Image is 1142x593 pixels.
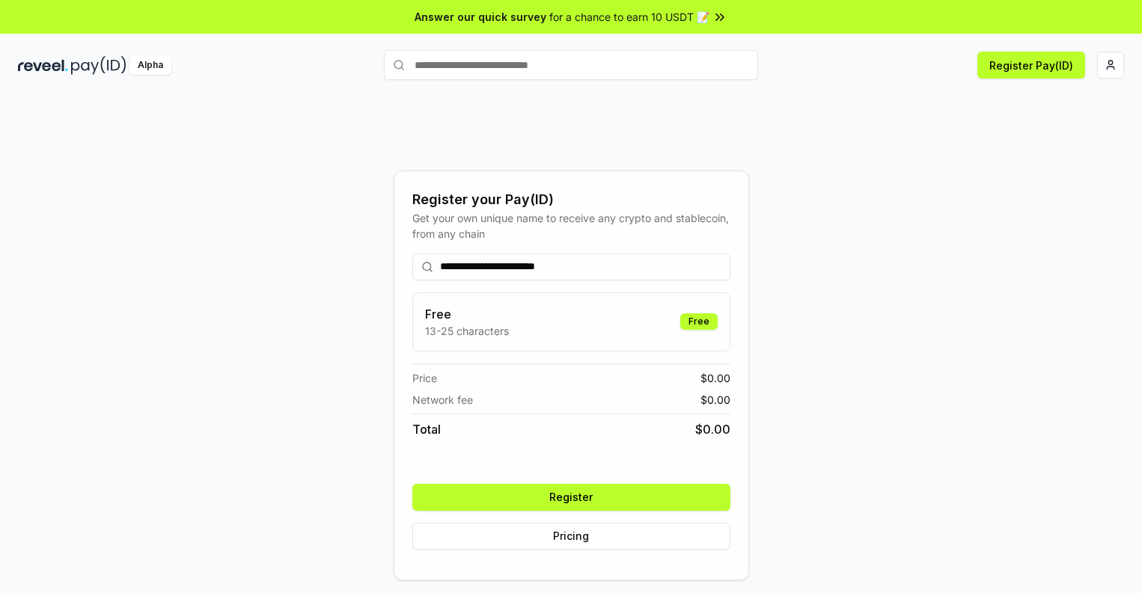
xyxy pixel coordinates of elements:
[412,420,441,438] span: Total
[412,392,473,408] span: Network fee
[680,313,718,330] div: Free
[71,56,126,75] img: pay_id
[425,323,509,339] p: 13-25 characters
[695,420,730,438] span: $ 0.00
[412,370,437,386] span: Price
[700,370,730,386] span: $ 0.00
[425,305,509,323] h3: Free
[549,9,709,25] span: for a chance to earn 10 USDT 📝
[412,484,730,511] button: Register
[412,189,730,210] div: Register your Pay(ID)
[18,56,68,75] img: reveel_dark
[412,523,730,550] button: Pricing
[415,9,546,25] span: Answer our quick survey
[129,56,171,75] div: Alpha
[412,210,730,242] div: Get your own unique name to receive any crypto and stablecoin, from any chain
[977,52,1085,79] button: Register Pay(ID)
[700,392,730,408] span: $ 0.00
